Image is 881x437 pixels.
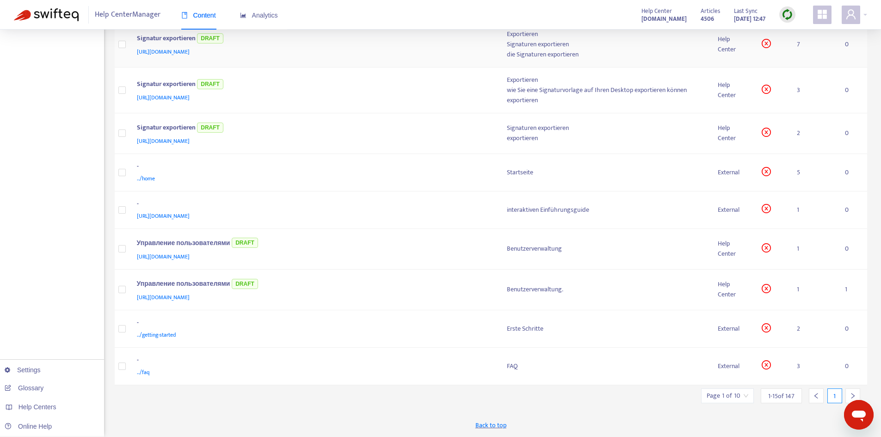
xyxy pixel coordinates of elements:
td: 0 [838,22,867,68]
div: 1 [827,388,842,403]
span: close-circle [762,323,771,332]
span: Last Sync [734,6,758,16]
strong: [DOMAIN_NAME] [641,14,687,24]
span: close-circle [762,128,771,137]
td: 1 [789,229,838,270]
div: External [718,167,747,178]
div: wie Sie eine Signaturvorlage auf Ihren Desktop exportieren können [507,85,703,95]
span: close-circle [762,204,771,213]
span: 1 - 15 of 147 [768,391,795,401]
td: 1 [838,270,867,310]
span: DRAFT [197,33,223,43]
iframe: Button to launch messaging window [844,400,874,430]
span: close-circle [762,39,771,48]
div: Help Center [718,80,747,100]
div: Benutzerverwaltung. [507,284,703,295]
td: 0 [838,68,867,113]
div: Управление пользователями [137,277,489,292]
img: Swifteq [14,8,79,21]
a: Glossary [5,384,43,392]
a: Settings [5,366,41,374]
span: Articles [701,6,720,16]
td: 7 [789,22,838,68]
span: DRAFT [232,238,258,248]
td: 0 [838,191,867,229]
div: Signaturen exportieren [507,123,703,133]
div: Signaturen exportieren [507,39,703,49]
span: area-chart [240,12,246,18]
span: left [813,393,819,399]
span: [URL][DOMAIN_NAME] [137,47,190,56]
span: [URL][DOMAIN_NAME] [137,293,190,302]
span: Help Center Manager [95,6,160,24]
span: close-circle [762,284,771,293]
div: exportieren [507,95,703,105]
td: 0 [838,348,867,385]
span: DRAFT [197,79,223,89]
div: Exportieren [507,29,703,39]
div: Help Center [718,239,747,259]
div: External [718,361,747,371]
strong: 4506 [701,14,714,24]
div: External [718,324,747,334]
td: 0 [838,310,867,348]
span: Analytics [240,12,278,19]
td: 1 [789,191,838,229]
div: Управление пользователями [137,236,489,252]
span: close-circle [762,85,771,94]
div: Startseite [507,167,703,178]
span: Back to top [475,420,506,430]
div: interaktiven Einführungsguide [507,205,703,215]
span: ../home [137,174,155,183]
td: 2 [789,310,838,348]
span: ../faq [137,368,149,377]
span: [URL][DOMAIN_NAME] [137,136,190,146]
div: - [137,355,489,367]
div: Help Center [718,279,747,300]
div: External [718,205,747,215]
span: [URL][DOMAIN_NAME] [137,252,190,261]
td: 2 [789,113,838,154]
td: 0 [838,154,867,191]
div: die Signaturen exportieren [507,49,703,60]
div: Signatur exportieren [137,31,489,47]
span: DRAFT [232,279,258,289]
td: 3 [789,68,838,113]
span: Content [181,12,216,19]
a: [DOMAIN_NAME] [641,13,687,24]
div: - [137,161,489,173]
span: close-circle [762,167,771,176]
span: ../getting-started [137,330,176,339]
span: close-circle [762,360,771,369]
a: Online Help [5,423,52,430]
td: 1 [789,270,838,310]
div: Signatur exportieren [137,121,489,136]
span: DRAFT [197,123,223,133]
td: 3 [789,348,838,385]
span: [URL][DOMAIN_NAME] [137,93,190,102]
div: - [137,199,489,211]
img: sync.dc5367851b00ba804db3.png [782,9,793,20]
div: Exportieren [507,75,703,85]
td: 0 [838,113,867,154]
div: Benutzerverwaltung [507,244,703,254]
td: 0 [838,229,867,270]
span: appstore [817,9,828,20]
span: close-circle [762,243,771,252]
div: FAQ [507,361,703,371]
div: Signatur exportieren [137,77,489,92]
div: Help Center [718,34,747,55]
span: Help Centers [18,403,56,411]
span: [URL][DOMAIN_NAME] [137,211,190,221]
strong: [DATE] 12:47 [734,14,765,24]
td: 5 [789,154,838,191]
span: Help Center [641,6,672,16]
div: exportieren [507,133,703,143]
span: user [845,9,856,20]
div: - [137,318,489,330]
span: book [181,12,188,18]
span: right [850,393,856,399]
div: Help Center [718,123,747,143]
div: Erste Schritte [507,324,703,334]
